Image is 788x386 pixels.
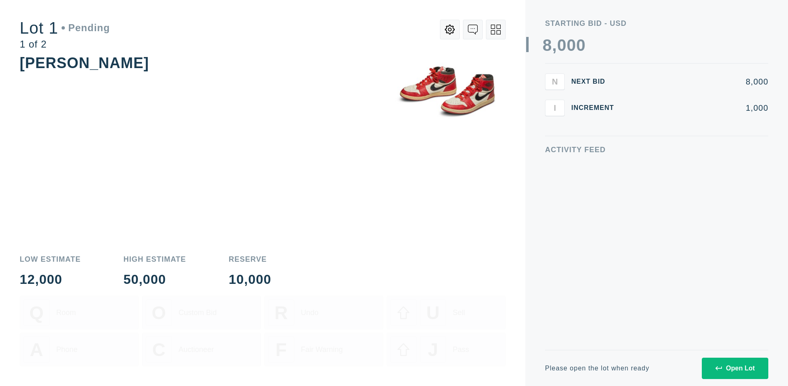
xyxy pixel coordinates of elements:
div: Lot 1 [20,20,110,36]
div: 10,000 [229,273,271,286]
div: Please open the lot when ready [545,365,649,372]
button: N [545,73,565,90]
button: I [545,100,565,116]
div: Pending [62,23,110,33]
div: Open Lot [715,365,755,372]
div: 8,000 [627,78,768,86]
div: Reserve [229,256,271,263]
div: 50,000 [124,273,186,286]
div: [PERSON_NAME] [20,55,149,71]
div: Starting Bid - USD [545,20,768,27]
span: I [554,103,556,112]
div: Activity Feed [545,146,768,153]
div: Low Estimate [20,256,81,263]
div: 12,000 [20,273,81,286]
div: 1,000 [627,104,768,112]
div: 1 of 2 [20,39,110,49]
div: 8 [543,37,552,53]
div: 0 [576,37,586,53]
div: , [552,37,557,201]
span: N [552,77,558,86]
div: Next Bid [571,78,621,85]
button: Open Lot [702,358,768,379]
div: Increment [571,105,621,111]
div: High Estimate [124,256,186,263]
div: 0 [557,37,566,53]
div: 0 [567,37,576,53]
